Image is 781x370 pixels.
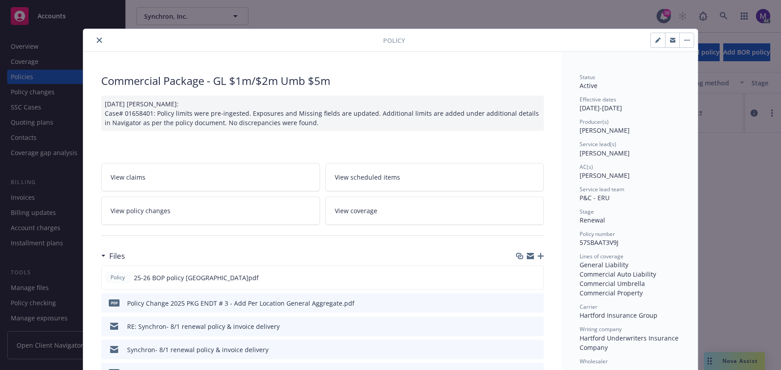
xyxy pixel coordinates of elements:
[580,171,630,180] span: [PERSON_NAME]
[580,118,609,126] span: Producer(s)
[109,273,127,282] span: Policy
[580,73,595,81] span: Status
[580,163,593,171] span: AC(s)
[580,238,619,247] span: 57SBAAT3V9J
[580,279,680,288] div: Commercial Umbrella
[518,345,525,354] button: download file
[580,269,680,279] div: Commercial Auto Liability
[101,250,125,262] div: Files
[580,303,597,311] span: Carrier
[532,273,540,282] button: preview file
[383,36,405,45] span: Policy
[94,35,105,46] button: close
[580,208,594,215] span: Stage
[580,193,610,202] span: P&C - ERU
[580,230,615,238] span: Policy number
[580,216,605,224] span: Renewal
[325,163,544,191] a: View scheduled items
[580,96,680,113] div: [DATE] - [DATE]
[580,288,680,298] div: Commercial Property
[518,322,525,331] button: download file
[532,322,540,331] button: preview file
[127,345,269,354] div: Synchron- 8/1 renewal policy & invoice delivery
[532,345,540,354] button: preview file
[580,140,616,148] span: Service lead(s)
[580,325,622,333] span: Writing company
[101,197,320,225] a: View policy changes
[580,126,630,135] span: [PERSON_NAME]
[580,311,657,320] span: Hartford Insurance Group
[580,149,630,157] span: [PERSON_NAME]
[517,273,525,282] button: download file
[532,299,540,308] button: preview file
[580,357,608,365] span: Wholesaler
[580,260,680,269] div: General Liability
[101,73,544,88] div: Commercial Package - GL $1m/$2m Umb $5m
[580,96,616,103] span: Effective dates
[101,163,320,191] a: View claims
[127,322,280,331] div: RE: Synchron- 8/1 renewal policy & invoice delivery
[111,172,145,182] span: View claims
[134,273,259,282] span: 25-26 BOP policy [GEOGRAPHIC_DATA]pdf
[325,197,544,225] a: View coverage
[335,172,400,182] span: View scheduled items
[580,252,623,260] span: Lines of coverage
[580,81,597,90] span: Active
[518,299,525,308] button: download file
[111,206,171,215] span: View policy changes
[580,185,624,193] span: Service lead team
[580,334,680,352] span: Hartford Underwriters Insurance Company
[101,96,544,131] div: [DATE] [PERSON_NAME]: Case# 01658401: Policy limits were pre-ingested. Exposures and Missing fiel...
[335,206,377,215] span: View coverage
[127,299,354,308] div: Policy Change 2025 PKG ENDT # 3 - Add Per Location General Aggregate.pdf
[109,299,119,306] span: pdf
[109,250,125,262] h3: Files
